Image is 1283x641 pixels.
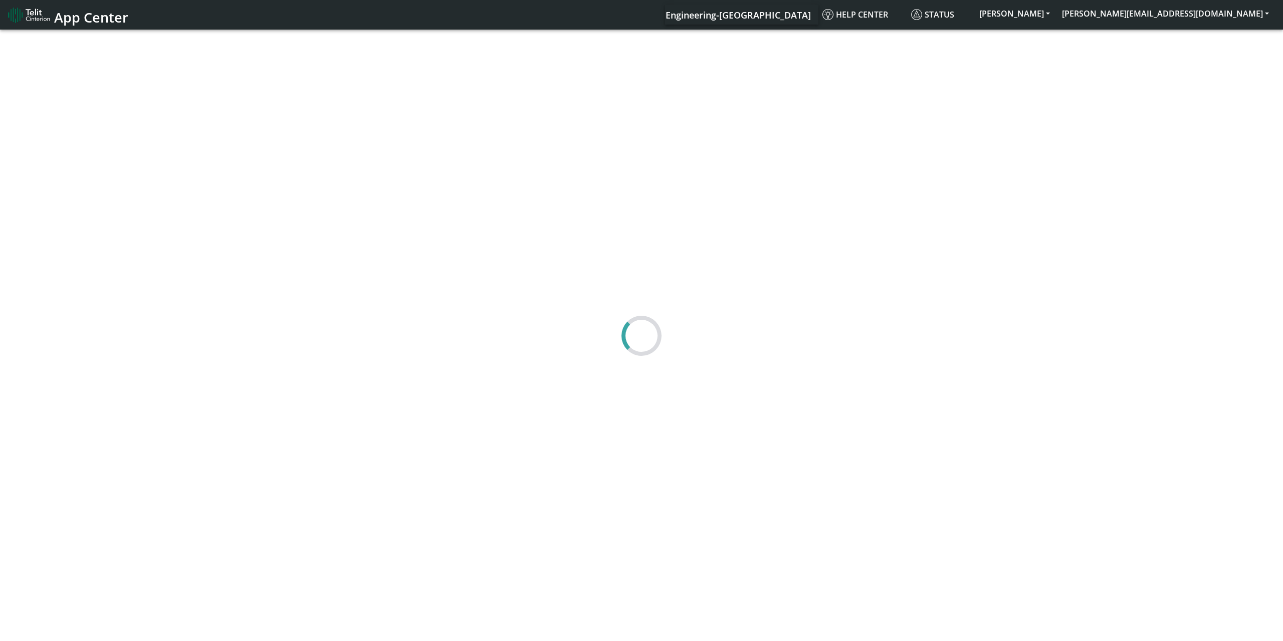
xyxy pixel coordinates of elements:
[54,8,128,27] span: App Center
[911,9,922,20] img: status.svg
[822,9,888,20] span: Help center
[911,9,954,20] span: Status
[818,5,907,25] a: Help center
[822,9,833,20] img: knowledge.svg
[665,5,810,25] a: Your current platform instance
[907,5,973,25] a: Status
[8,4,127,26] a: App Center
[8,7,50,23] img: logo-telit-cinterion-gw-new.png
[973,5,1056,23] button: [PERSON_NAME]
[666,9,811,21] span: Engineering-[GEOGRAPHIC_DATA]
[1056,5,1275,23] button: [PERSON_NAME][EMAIL_ADDRESS][DOMAIN_NAME]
